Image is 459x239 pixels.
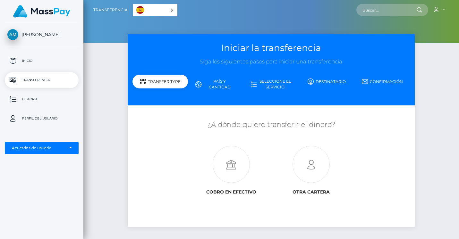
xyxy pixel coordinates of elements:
[188,76,243,93] a: País y cantidad
[93,3,128,17] a: Transferencia
[5,32,79,37] span: [PERSON_NAME]
[276,189,346,195] h6: Otra cartera
[133,4,177,16] aside: Language selected: Español
[132,75,188,88] div: Transfer Type
[243,76,299,93] a: Seleccione el servicio
[196,189,267,195] h6: Cobro en efectivo
[5,91,79,107] a: Historia
[132,58,410,66] h3: Siga los siguientes pasos para iniciar una transferencia
[5,53,79,69] a: Inicio
[132,42,410,54] h3: Iniciar la transferencia
[12,145,64,151] div: Acuerdos de usuario
[7,114,76,123] p: Perfil del usuario
[354,76,410,87] a: Confirmación
[7,95,76,104] p: Historia
[7,56,76,66] p: Inicio
[356,4,417,16] input: Buscar...
[132,120,410,130] h5: ¿A dónde quiere transferir el dinero?
[5,142,79,154] button: Acuerdos de usuario
[13,5,70,18] img: MassPay
[5,72,79,88] a: Transferencia
[133,4,177,16] a: Español
[132,76,188,93] a: Tipo de transferencia
[299,76,354,87] a: Destinatario
[133,4,177,16] div: Language
[5,111,79,127] a: Perfil del usuario
[7,75,76,85] p: Transferencia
